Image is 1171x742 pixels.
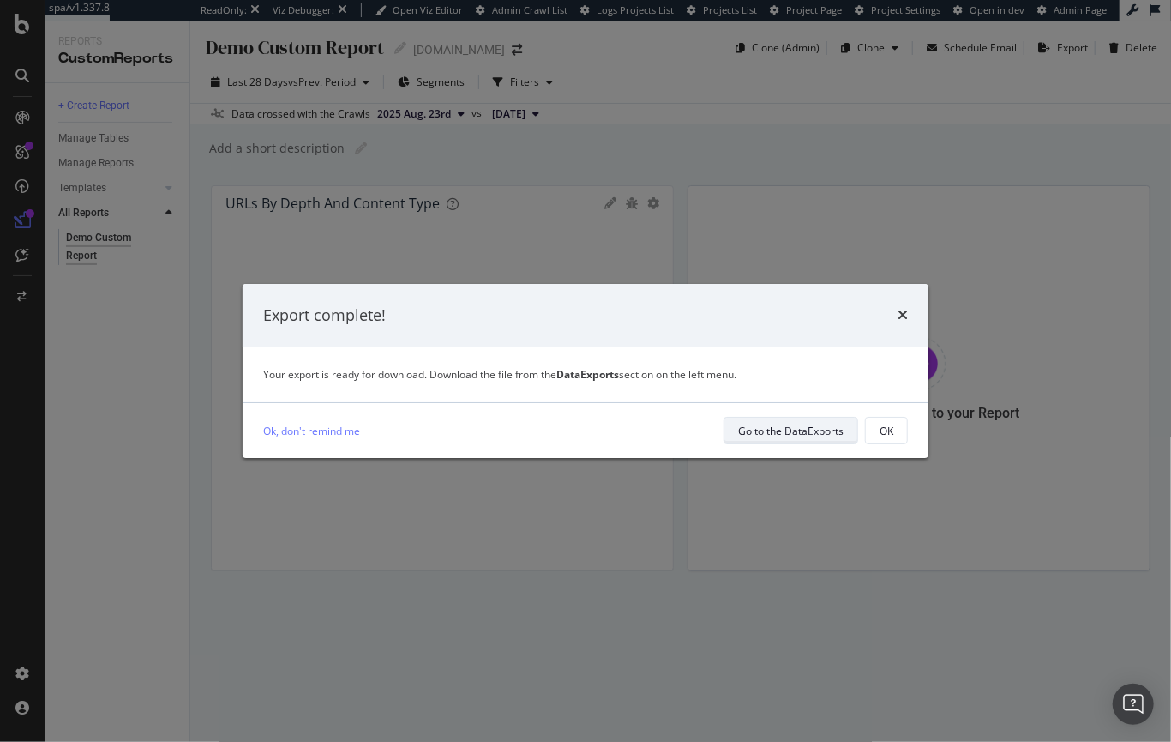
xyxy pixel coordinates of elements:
div: Open Intercom Messenger [1113,684,1154,725]
div: Export complete! [263,305,386,327]
strong: DataExports [556,367,619,382]
div: OK [880,424,893,438]
button: OK [865,417,908,444]
span: section on the left menu. [556,367,736,382]
div: modal [243,284,928,459]
button: Go to the DataExports [724,417,858,444]
a: Ok, don't remind me [263,422,360,440]
div: Your export is ready for download. Download the file from the [263,367,908,382]
div: Go to the DataExports [738,424,844,438]
div: times [898,305,908,327]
